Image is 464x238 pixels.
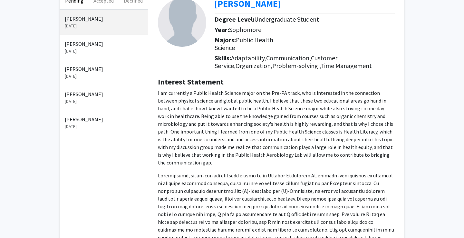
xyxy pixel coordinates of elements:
span: Time Management [320,62,372,70]
span: Undergraduate Student [254,15,319,23]
p: [DATE] [65,123,143,130]
span: Customer Service, [215,54,337,70]
p: [DATE] [65,98,143,105]
p: [PERSON_NAME] [65,65,143,73]
b: Majors: [215,36,236,44]
span: Organization, [236,62,272,70]
p: I am currently a Public Health Science major on the Pre-PA track, who is interested in the connec... [158,89,395,166]
b: Degree Level: [215,15,254,23]
p: [DATE] [65,73,143,80]
span: Communication, [266,54,311,62]
p: [PERSON_NAME] [65,115,143,123]
p: [PERSON_NAME] [65,40,143,48]
iframe: Chat [5,209,27,233]
p: [DATE] [65,48,143,55]
p: [PERSON_NAME] [65,15,143,23]
span: Problem-solving , [272,62,320,70]
b: Skills: [215,54,231,62]
span: Public Health Science [215,36,273,52]
b: Interest Statement [158,77,224,87]
b: Year: [215,25,229,34]
p: [DATE] [65,23,143,29]
span: Adaptability, [231,54,266,62]
p: [PERSON_NAME] [65,90,143,98]
span: Sophomore [229,25,261,34]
